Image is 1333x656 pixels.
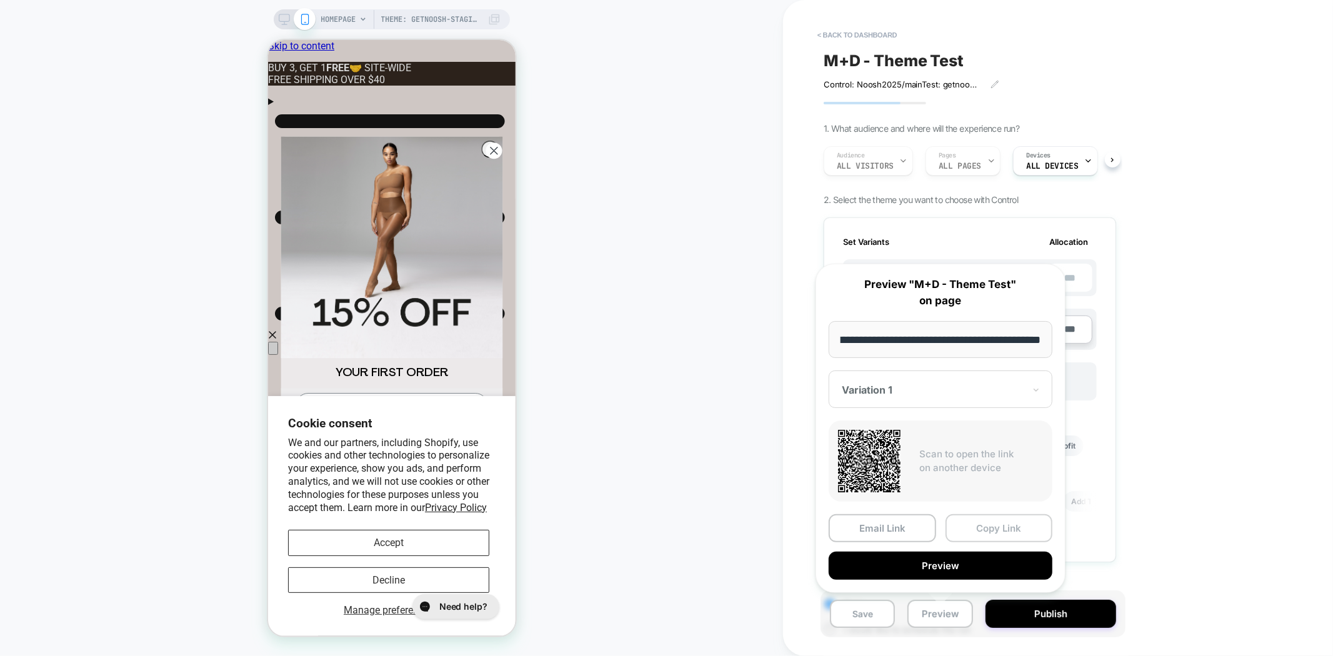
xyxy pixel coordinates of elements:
span: Devices [1026,151,1051,160]
span: 2. Select the theme you want to choose with Control [824,194,1018,205]
button: Copy Link [946,514,1053,542]
button: Preview [907,600,972,628]
button: Email Link [829,514,936,542]
h2: Cookie consent [20,376,227,390]
a: Privacy Policy [157,462,219,474]
p: We and our partners, including Shopify, use cookies and other technologies to personalize your ex... [20,397,227,475]
button: Preview [829,552,1052,580]
button: Accept [20,490,221,515]
span: Set Variants [843,237,889,247]
img: Banner showing legs wearing tights [13,97,234,318]
span: ALL DEVICES [1026,162,1078,171]
span: YOUR FIRST ORDER [67,327,180,339]
iframe: Gorgias live chat messenger [138,550,235,584]
p: Scan to open the link on another device [919,447,1043,475]
span: Manage preferences [76,564,166,576]
span: HOMEPAGE [321,9,356,29]
button: Close dialog [213,101,231,118]
button: Save [830,600,895,628]
input: Email [27,353,219,377]
p: Preview "M+D - Theme Test" on page [829,277,1052,309]
span: M+D - Theme Test [824,51,964,70]
button: Manage preferences [20,564,221,576]
span: Allocation [1050,237,1089,247]
button: Decline [20,527,221,553]
span: Control: Noosh2025/mainTest: getnoosh-staging/main [824,79,981,89]
span: Theme: getnoosh-staging/main [381,9,481,29]
button: < back to dashboard [811,25,903,45]
button: Publish [986,600,1116,628]
span: 1. What audience and where will the experience run? [824,123,1019,134]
